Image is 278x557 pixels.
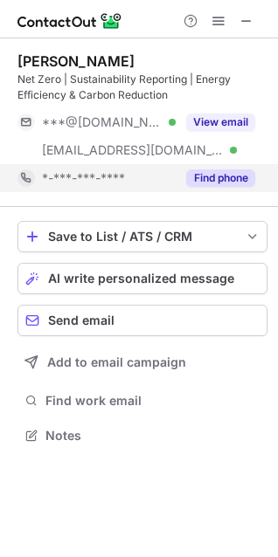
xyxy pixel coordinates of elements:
span: Add to email campaign [47,355,186,369]
span: Notes [45,428,261,444]
span: Find work email [45,393,261,409]
div: [PERSON_NAME] [17,52,135,70]
span: ***@[DOMAIN_NAME] [42,114,163,130]
div: Net Zero | Sustainability Reporting | Energy Efficiency & Carbon Reduction [17,72,268,103]
button: Reveal Button [186,169,255,187]
button: Notes [17,423,268,448]
button: Add to email campaign [17,347,268,378]
button: Reveal Button [186,113,255,131]
span: [EMAIL_ADDRESS][DOMAIN_NAME] [42,142,224,158]
div: Save to List / ATS / CRM [48,230,237,244]
button: Send email [17,305,268,336]
span: Send email [48,313,115,327]
span: AI write personalized message [48,272,234,285]
button: AI write personalized message [17,263,268,294]
button: Find work email [17,389,268,413]
img: ContactOut v5.3.10 [17,10,122,31]
button: save-profile-one-click [17,221,268,252]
